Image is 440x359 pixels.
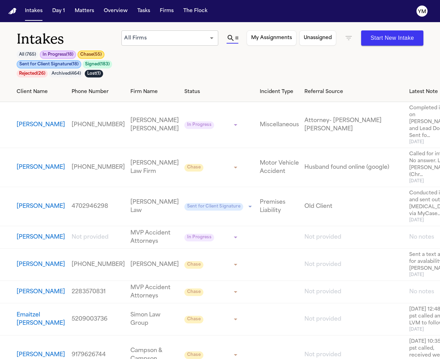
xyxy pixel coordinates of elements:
[72,202,125,211] a: View details for Ashley Span
[72,163,125,172] a: View details for Dariana Corona
[304,352,341,358] span: Not provided
[260,159,299,176] a: View details for Dariana Corona
[17,88,66,95] div: Client Name
[8,8,17,15] img: Finch Logo
[304,163,404,172] a: View details for Dariana Corona
[260,121,299,129] a: View details for Emily Grow
[17,163,66,172] button: View details for Dariana Corona
[22,5,45,17] button: Intakes
[184,351,203,359] span: Chase
[85,70,103,77] button: Lost(1)
[184,288,203,296] span: Chase
[181,5,210,17] button: The Flock
[184,234,214,241] span: In Progress
[130,159,179,176] a: View details for Dariana Corona
[409,289,434,295] span: No notes
[17,288,66,296] button: View details for Madi J Purser
[130,260,179,269] a: View details for Jeffrey Young
[184,232,240,242] div: Update intake status
[361,30,423,46] button: Start New Intake
[17,233,66,241] button: View details for Michael Guerrero
[17,260,66,269] button: View details for Jeffrey Young
[49,70,83,77] button: Archived(464)
[304,88,404,95] div: Referral Source
[77,50,104,59] button: Chase(55)
[135,5,153,17] button: Tasks
[130,88,179,95] div: Firm Name
[184,316,203,323] span: Chase
[130,229,179,246] a: View details for Michael Guerrero
[72,260,125,269] a: View details for Jeffrey Young
[72,315,125,323] a: View details for Emaitzel Margarita Lugo Aguirre
[17,202,66,211] button: View details for Ashley Span
[409,234,434,240] span: No notes
[304,233,404,241] a: View details for Michael Guerrero
[101,5,130,17] button: Overview
[304,234,341,240] span: Not provided
[17,60,81,68] button: Sent for Client Signature(18)
[17,311,66,328] button: View details for Emaitzel Margarita Lugo Aguirre
[304,260,404,269] a: View details for Jeffrey Young
[17,70,48,77] button: Rejected(26)
[184,88,254,95] div: Status
[184,203,243,211] span: Sent for Client Signature
[72,88,125,95] div: Phone Number
[72,233,125,241] a: View details for Michael Guerrero
[184,202,254,211] div: Update intake status
[8,8,17,15] a: Home
[72,351,125,359] a: View details for Tawanna Smith
[72,121,125,129] a: View details for Emily Grow
[17,50,38,59] button: All (765)
[184,260,240,269] div: Update intake status
[130,117,179,133] a: View details for Emily Grow
[184,287,240,297] div: Update intake status
[130,311,179,328] a: View details for Emaitzel Margarita Lugo Aguirre
[184,314,240,324] div: Update intake status
[124,36,146,41] span: All Firms
[418,9,426,14] text: YM
[83,60,112,68] button: Signed(183)
[304,316,341,322] span: Not provided
[304,315,404,323] a: View details for Emaitzel Margarita Lugo Aguirre
[184,164,203,172] span: Chase
[260,198,299,215] a: View details for Ashley Span
[184,121,214,129] span: In Progress
[72,288,125,296] a: View details for Madi J Purser
[184,261,203,269] span: Chase
[17,121,66,129] button: View details for Emily Grow
[304,288,404,296] a: View details for Madi J Purser
[72,5,97,17] button: Matters
[304,289,341,295] span: Not provided
[184,120,240,130] div: Update intake status
[247,30,296,46] button: My Assignments
[130,284,179,300] a: View details for Madi J Purser
[72,234,109,240] span: Not provided
[299,30,336,46] button: Unassigned
[157,5,176,17] button: Firms
[40,50,76,59] button: In Progress(18)
[49,5,68,17] button: Day 1
[304,117,404,133] a: View details for Emily Grow
[17,30,121,48] h1: Intakes
[260,88,299,95] div: Incident Type
[184,163,240,172] div: Update intake status
[304,262,341,267] span: Not provided
[304,202,404,211] a: View details for Ashley Span
[130,198,179,215] a: View details for Ashley Span
[17,351,66,359] button: View details for Tawanna Smith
